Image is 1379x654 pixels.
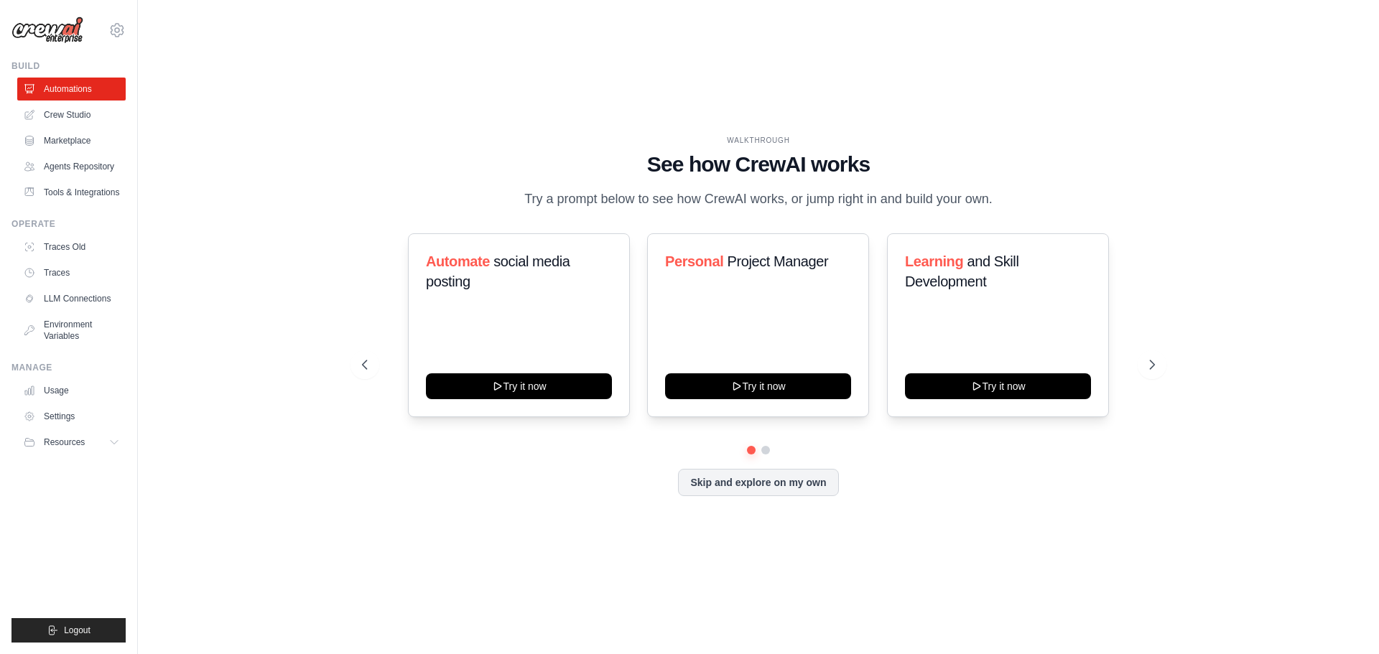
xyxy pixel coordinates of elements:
a: Crew Studio [17,103,126,126]
span: Logout [64,625,90,636]
span: Personal [665,253,723,269]
span: Resources [44,436,85,448]
span: Project Manager [728,253,829,269]
button: Skip and explore on my own [678,469,838,496]
a: Environment Variables [17,313,126,347]
a: Traces [17,261,126,284]
button: Logout [11,618,126,643]
span: social media posting [426,253,570,289]
div: Manage [11,362,126,373]
button: Try it now [665,373,851,399]
span: Learning [905,253,963,269]
button: Try it now [426,373,612,399]
a: Automations [17,78,126,101]
span: Automate [426,253,490,269]
a: Settings [17,405,126,428]
a: Traces Old [17,235,126,258]
button: Resources [17,431,126,454]
span: and Skill Development [905,253,1018,289]
a: Usage [17,379,126,402]
div: Build [11,60,126,72]
a: Agents Repository [17,155,126,178]
img: Logo [11,17,83,44]
a: Marketplace [17,129,126,152]
a: LLM Connections [17,287,126,310]
div: WALKTHROUGH [362,135,1155,146]
h1: See how CrewAI works [362,151,1155,177]
a: Tools & Integrations [17,181,126,204]
div: Operate [11,218,126,230]
p: Try a prompt below to see how CrewAI works, or jump right in and build your own. [517,189,1000,210]
button: Try it now [905,373,1091,399]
